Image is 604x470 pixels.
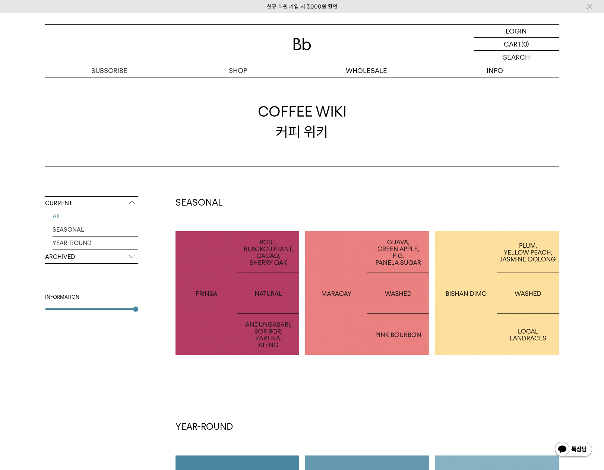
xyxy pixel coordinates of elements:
a: LOGIN [474,25,559,38]
p: LOGIN [506,25,527,37]
p: CART [504,38,521,50]
h2: SEASONAL [175,196,559,209]
div: INFORMATION [45,293,138,301]
a: SUBSCRIBE [45,64,174,77]
img: 카카오톡 채널 1:1 채팅 버튼 [554,441,593,459]
h2: YEAR-ROUND [175,420,559,433]
a: CART (0) [474,38,559,51]
a: SEASONAL [53,223,138,236]
a: 인도네시아 프린자 내추럴INDONESIA FRINSA NATURAL [175,231,300,355]
img: 로고 [293,38,311,50]
a: SHOP [174,64,302,77]
p: INFO [431,64,559,77]
a: 콜롬비아 마라카이COLOMBIA MARACAY [305,231,429,355]
p: ARCHIVED [45,250,138,264]
p: CURRENT [45,197,138,210]
a: All [53,210,138,223]
a: 신규 회원 가입 시 3,000원 할인 [267,3,338,10]
a: 에티오피아 비샨 디모ETHIOPIA BISHAN DIMO [435,231,559,355]
p: (0) [521,38,529,50]
p: WHOLESALE [302,64,431,77]
div: 커피 위키 [258,102,347,141]
a: YEAR-ROUND [53,236,138,250]
p: SEARCH [503,51,530,64]
span: COFFEE WIKI [258,102,347,121]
